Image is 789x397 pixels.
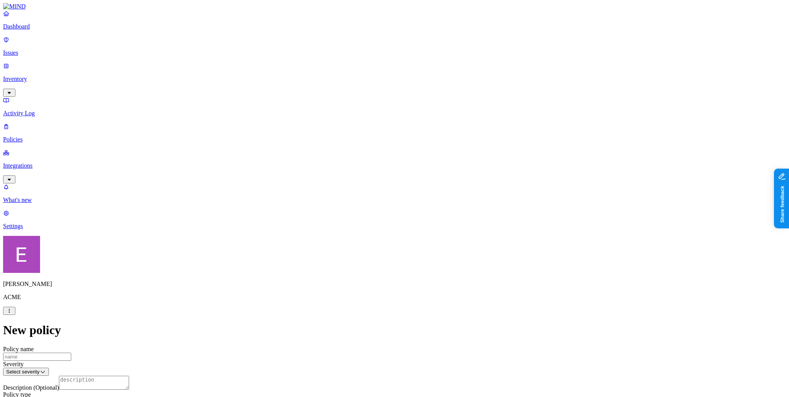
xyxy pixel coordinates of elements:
a: MIND [3,3,786,10]
p: Issues [3,49,786,56]
p: [PERSON_NAME] [3,281,786,288]
input: name [3,353,71,361]
label: Description (Optional) [3,384,59,391]
p: What's new [3,197,786,204]
a: Policies [3,123,786,143]
img: Eran Barak [3,236,40,273]
label: Severity [3,361,24,367]
a: Inventory [3,62,786,96]
p: Settings [3,223,786,230]
a: What's new [3,183,786,204]
p: Dashboard [3,23,786,30]
a: Issues [3,36,786,56]
p: Policies [3,136,786,143]
a: Activity Log [3,97,786,117]
a: Settings [3,210,786,230]
label: Policy name [3,346,34,352]
h1: New policy [3,323,786,337]
img: MIND [3,3,26,10]
a: Dashboard [3,10,786,30]
a: Integrations [3,149,786,182]
p: ACME [3,294,786,301]
p: Inventory [3,76,786,82]
p: Activity Log [3,110,786,117]
p: Integrations [3,162,786,169]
